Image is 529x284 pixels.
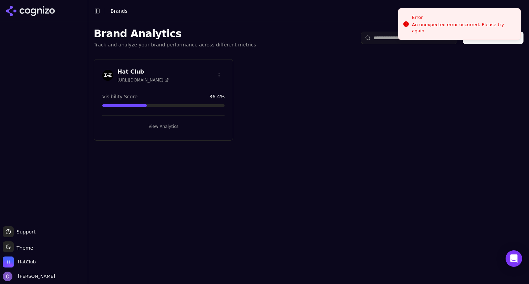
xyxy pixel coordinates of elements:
[14,245,33,251] span: Theme
[412,14,515,21] div: Error
[111,8,127,14] span: Brands
[15,273,55,280] span: [PERSON_NAME]
[14,228,35,235] span: Support
[102,121,225,132] button: View Analytics
[3,272,12,281] img: Chris Hayes
[111,8,127,14] nav: breadcrumb
[117,68,169,76] h3: Hat Club
[102,70,113,81] img: Hat Club
[3,256,14,267] img: HatClub
[117,77,169,83] span: [URL][DOMAIN_NAME]
[3,272,55,281] button: Open user button
[412,22,515,34] div: An unexpected error occurred. Please try again.
[209,93,225,100] span: 36.4 %
[18,259,36,265] span: HatClub
[3,256,36,267] button: Open organization switcher
[94,28,256,40] h1: Brand Analytics
[506,250,522,267] div: Open Intercom Messenger
[94,41,256,48] p: Track and analyze your brand performance across different metrics
[102,93,137,100] span: Visibility Score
